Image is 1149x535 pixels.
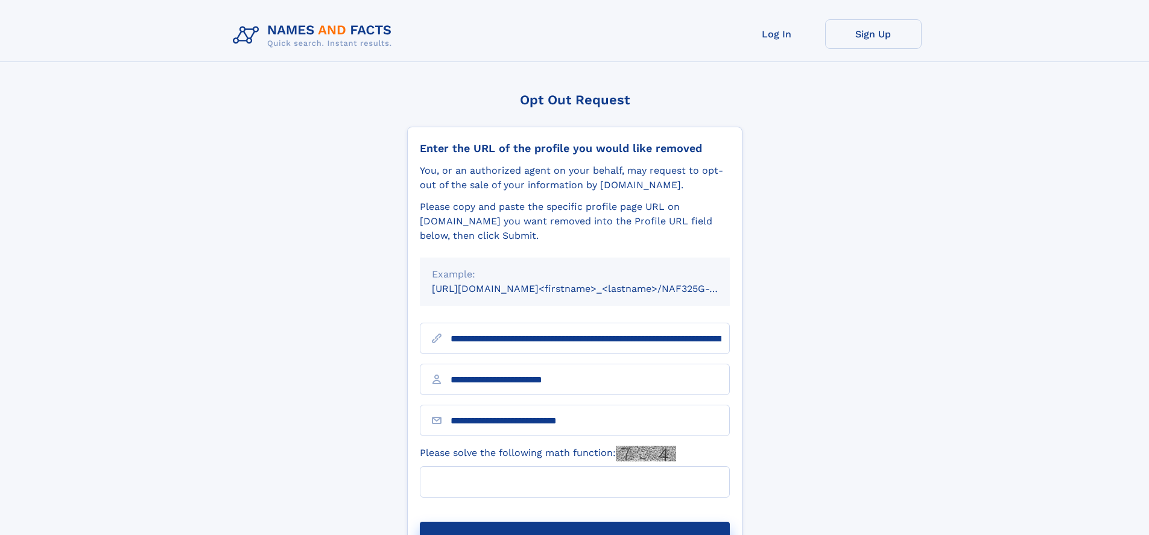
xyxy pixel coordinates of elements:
a: Log In [729,19,825,49]
label: Please solve the following math function: [420,446,676,461]
a: Sign Up [825,19,922,49]
div: You, or an authorized agent on your behalf, may request to opt-out of the sale of your informatio... [420,163,730,192]
div: Please copy and paste the specific profile page URL on [DOMAIN_NAME] you want removed into the Pr... [420,200,730,243]
small: [URL][DOMAIN_NAME]<firstname>_<lastname>/NAF325G-xxxxxxxx [432,283,753,294]
div: Example: [432,267,718,282]
img: Logo Names and Facts [228,19,402,52]
div: Enter the URL of the profile you would like removed [420,142,730,155]
div: Opt Out Request [407,92,742,107]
